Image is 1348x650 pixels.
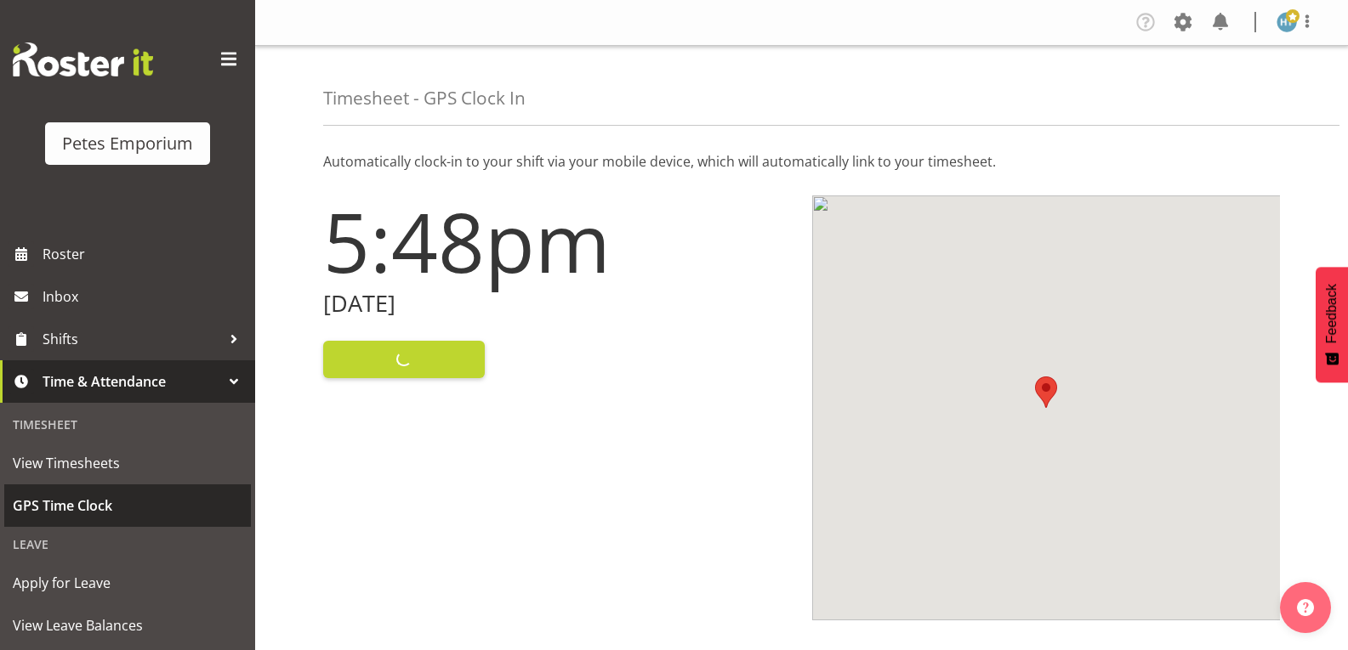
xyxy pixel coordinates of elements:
[4,442,251,484] a: View Timesheets
[62,131,193,156] div: Petes Emporium
[1297,599,1314,616] img: help-xxl-2.png
[4,604,251,647] a: View Leave Balances
[43,284,247,309] span: Inbox
[323,151,1280,172] p: Automatically clock-in to your shift via your mobile device, which will automatically link to you...
[43,326,221,352] span: Shifts
[4,562,251,604] a: Apply for Leave
[13,42,153,76] img: Rosterit website logo
[13,570,242,596] span: Apply for Leave
[4,527,251,562] div: Leave
[323,195,792,287] h1: 5:48pm
[13,493,242,518] span: GPS Time Clock
[1277,12,1297,32] img: helena-tomlin701.jpg
[43,241,247,267] span: Roster
[13,613,242,638] span: View Leave Balances
[4,407,251,442] div: Timesheet
[13,450,242,476] span: View Timesheets
[1316,267,1348,382] button: Feedback - Show survey
[323,88,526,108] h4: Timesheet - GPS Clock In
[323,291,792,317] h2: [DATE]
[43,369,221,394] span: Time & Attendance
[4,484,251,527] a: GPS Time Clock
[1324,284,1339,343] span: Feedback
